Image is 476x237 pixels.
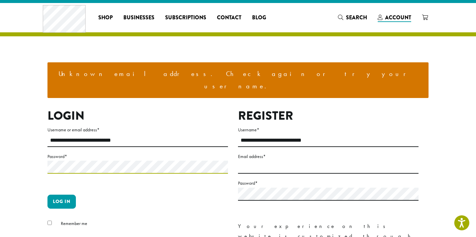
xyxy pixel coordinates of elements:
label: Password [238,179,419,187]
span: Account [385,14,411,21]
span: Blog [252,14,266,22]
span: Shop [98,14,113,22]
span: Remember me [61,220,87,226]
span: Businesses [123,14,154,22]
h2: Login [47,109,228,123]
label: Password [47,152,228,161]
span: Subscriptions [165,14,206,22]
label: Username [238,126,419,134]
li: Unknown email address. Check again or try your username. [53,68,423,93]
span: Contact [217,14,241,22]
label: Username or email address [47,126,228,134]
h2: Register [238,109,419,123]
span: Search [346,14,367,21]
label: Email address [238,152,419,161]
a: Shop [93,12,118,23]
button: Log in [47,195,76,209]
a: Search [333,12,372,23]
